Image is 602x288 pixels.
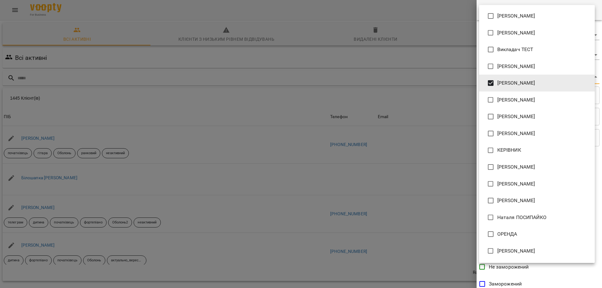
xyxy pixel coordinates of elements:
[497,63,535,70] span: [PERSON_NAME]
[497,163,535,171] span: [PERSON_NAME]
[497,247,535,255] span: [PERSON_NAME]
[497,146,521,154] span: КЕРІВНИК
[497,113,535,120] span: [PERSON_NAME]
[497,230,517,238] span: ОРЕНДА
[497,96,535,104] span: [PERSON_NAME]
[497,130,535,137] span: [PERSON_NAME]
[497,12,535,20] span: [PERSON_NAME]
[497,79,535,87] span: [PERSON_NAME]
[497,29,535,37] span: [PERSON_NAME]
[497,180,535,188] span: [PERSON_NAME]
[497,214,547,221] span: Наталя ПОСИПАЙКО
[497,46,533,53] span: Викладач ТЕСТ
[497,197,535,204] span: [PERSON_NAME]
